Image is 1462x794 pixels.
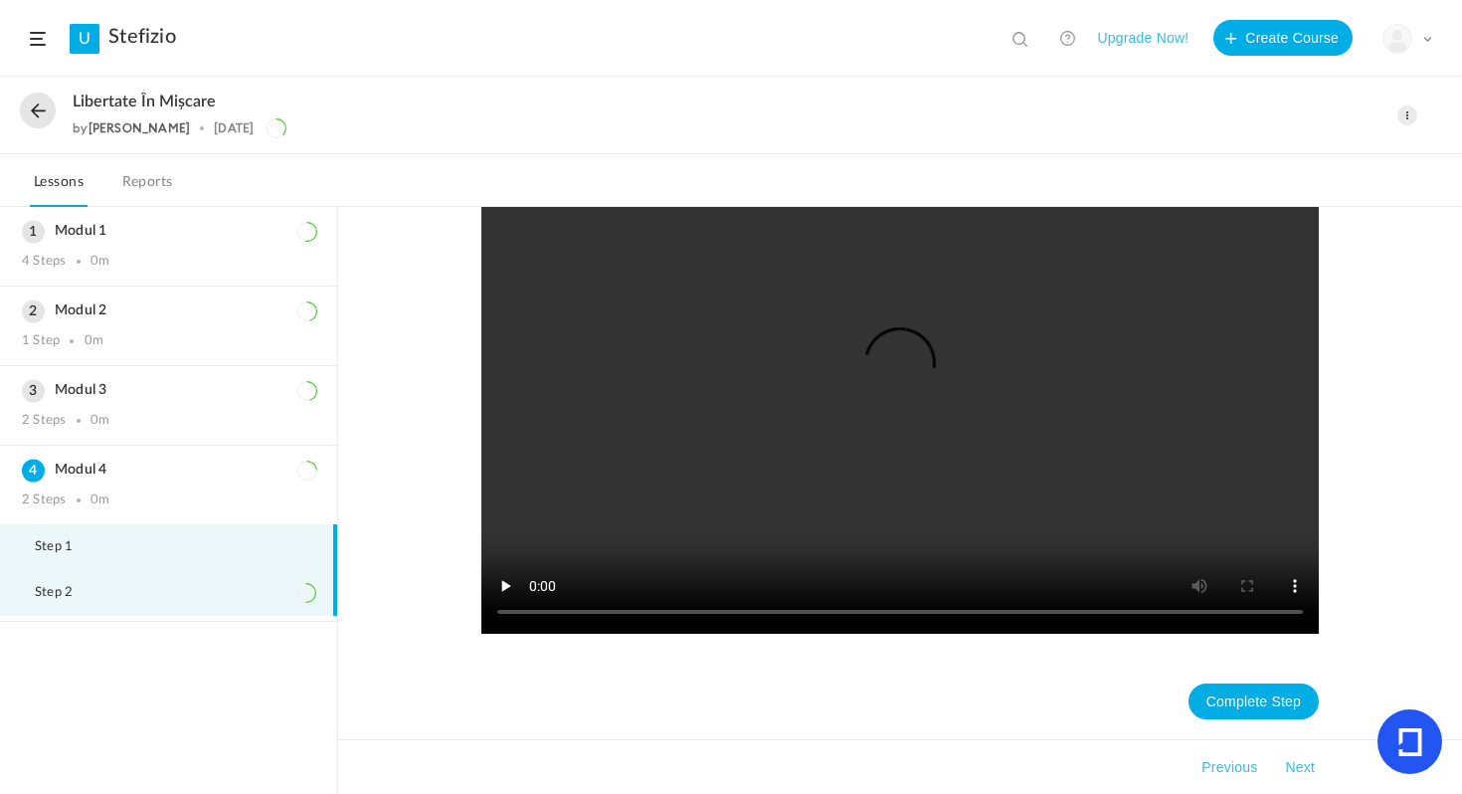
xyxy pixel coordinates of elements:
button: Upgrade Now! [1097,20,1188,56]
button: Next [1281,755,1319,779]
a: Reports [118,169,177,207]
div: 1 Step [22,333,60,349]
div: 0m [91,413,109,429]
div: 0m [91,493,109,508]
div: 0m [85,333,103,349]
span: Libertate în mișcare [73,93,216,111]
a: [PERSON_NAME] [89,120,191,135]
div: 0m [91,254,109,270]
div: [DATE] [214,121,254,135]
a: U [70,24,99,54]
h3: Modul 2 [22,302,315,319]
h3: Modul 4 [22,462,315,479]
div: 2 Steps [22,493,66,508]
div: 4 Steps [22,254,66,270]
div: by [73,121,190,135]
a: Lessons [30,169,88,207]
a: Stefizio [108,25,176,49]
span: Step 1 [35,539,97,555]
h3: Modul 1 [22,223,315,240]
img: user-image.png [1383,25,1411,53]
button: Complete Step [1188,684,1319,719]
h3: Modul 3 [22,382,315,399]
span: Step 2 [35,585,97,601]
button: Create Course [1213,20,1353,56]
button: Previous [1197,755,1261,779]
div: 2 Steps [22,413,66,429]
